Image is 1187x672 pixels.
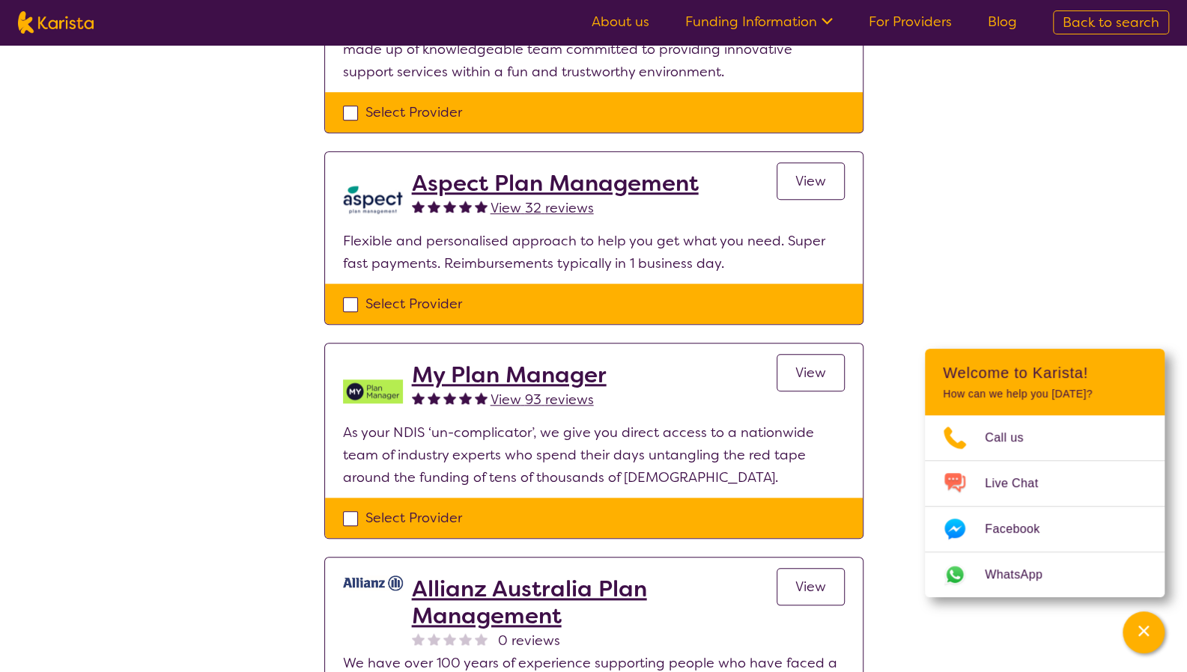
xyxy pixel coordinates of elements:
img: fullstar [459,200,472,213]
p: Flexible and personalised approach to help you get what you need. Super fast payments. Reimbursem... [343,230,845,275]
a: View [777,568,845,605]
span: Back to search [1063,13,1159,31]
div: Channel Menu [925,349,1165,597]
img: fullstar [412,200,425,213]
span: View [795,578,826,596]
span: 0 reviews [498,629,560,652]
ul: Choose channel [925,415,1165,597]
img: v05irhjwnjh28ktdyyfd.png [343,361,403,421]
a: View [777,162,845,200]
img: fullstar [443,200,456,213]
img: fullstar [412,391,425,404]
img: nonereviewstar [412,632,425,645]
a: Aspect Plan Management [412,170,699,197]
a: Web link opens in a new tab. [925,552,1165,597]
img: fullstar [475,391,488,404]
a: Allianz Australia Plan Management [412,575,777,629]
img: nonereviewstar [443,632,456,645]
img: Karista logo [18,11,94,34]
p: As your NDIS ‘un-complicator’, we give you direct access to a nationwide team of industry experts... [343,421,845,489]
span: View [795,364,826,382]
span: View [795,172,826,190]
h2: Welcome to Karista! [943,364,1147,382]
img: nonereviewstar [428,632,440,645]
img: nonereviewstar [475,632,488,645]
a: My Plan Manager [412,361,607,388]
span: View 93 reviews [491,391,594,409]
span: Facebook [985,518,1057,540]
img: nonereviewstar [459,632,472,645]
img: rr7gtpqyd7oaeufumguf.jpg [343,575,403,590]
span: WhatsApp [985,563,1060,586]
button: Channel Menu [1123,611,1165,653]
a: View 32 reviews [491,197,594,219]
span: Call us [985,427,1042,449]
img: fullstar [459,391,472,404]
a: For Providers [869,13,952,31]
p: How can we help you [DATE]? [943,388,1147,400]
img: fullstar [428,391,440,404]
img: fullstar [443,391,456,404]
a: View [777,354,845,391]
img: fullstar [475,200,488,213]
p: NDSP Plan Management Specialists are a compassionate organisation made up of knowledgeable team c... [343,16,845,83]
span: View 32 reviews [491,199,594,217]
span: Live Chat [985,472,1056,495]
a: Funding Information [685,13,833,31]
a: Back to search [1053,10,1169,34]
img: fullstar [428,200,440,213]
a: Blog [988,13,1017,31]
a: View 93 reviews [491,388,594,411]
a: About us [592,13,649,31]
img: lkb8hqptqmnl8bp1urdw.png [343,170,403,230]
